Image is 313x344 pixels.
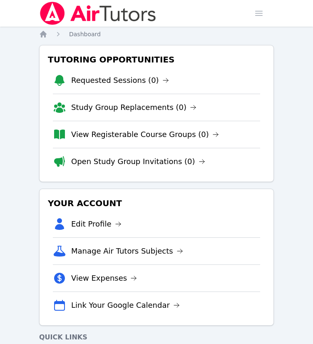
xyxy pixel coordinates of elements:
a: Edit Profile [71,218,122,230]
a: View Expenses [71,272,137,284]
h3: Tutoring Opportunities [46,52,267,67]
h3: Your Account [46,196,267,211]
a: Requested Sessions (0) [71,75,169,86]
a: Dashboard [69,30,101,38]
a: Study Group Replacements (0) [71,102,196,113]
a: Manage Air Tutors Subjects [71,245,183,257]
a: Open Study Group Invitations (0) [71,156,205,167]
nav: Breadcrumb [39,30,274,38]
img: Air Tutors [39,2,157,25]
a: View Registerable Course Groups (0) [71,129,219,140]
a: Link Your Google Calendar [71,299,180,311]
h4: Quick Links [39,332,274,342]
span: Dashboard [69,31,101,37]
